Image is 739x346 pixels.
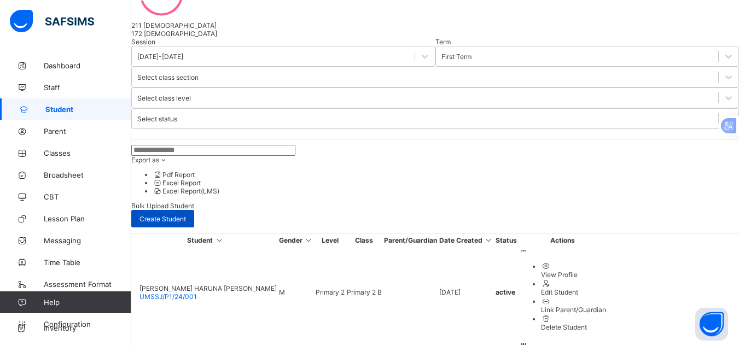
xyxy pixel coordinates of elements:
span: Term [435,38,451,46]
th: Parent/Guardian [383,236,438,245]
div: Select class section [137,73,199,81]
div: [DATE]-[DATE] [137,52,183,61]
span: Broadsheet [44,171,131,179]
span: [PERSON_NAME] HARUNA [PERSON_NAME] [139,284,277,292]
li: dropdown-list-item-null-0 [153,171,739,179]
td: [DATE] [439,246,494,338]
th: Student [133,236,277,245]
th: Class [346,236,382,245]
i: Sort in Ascending Order [214,236,224,244]
div: First Term [441,52,472,61]
li: dropdown-list-item-null-1 [153,179,739,187]
th: Status [495,236,517,245]
th: Date Created [439,236,494,245]
div: Edit Student [541,288,606,296]
span: Help [44,298,131,307]
div: Link Parent/Guardian [541,306,606,314]
span: Assessment Format [44,280,131,289]
span: Parent [44,127,131,136]
td: Primary 2 [315,246,345,338]
td: M [278,246,314,338]
span: Time Table [44,258,131,267]
span: Configuration [44,320,131,329]
span: Bulk Upload Student [131,202,194,210]
span: UMSSJ/P1/24/001 [139,292,197,301]
div: View Profile [541,271,606,279]
div: Delete Student [541,323,606,331]
li: dropdown-list-item-null-2 [153,187,739,195]
span: [DEMOGRAPHIC_DATA] [144,30,217,38]
img: safsims [10,10,94,33]
span: Create Student [139,215,186,223]
i: Sort in Ascending Order [304,236,313,244]
div: Select class level [137,94,191,102]
span: 211 [131,21,142,30]
span: Student [45,105,131,114]
span: active [496,288,515,296]
span: Dashboard [44,61,131,70]
span: CBT [44,192,131,201]
th: Actions [519,236,607,245]
span: Session [131,38,155,46]
span: Export as [131,156,159,164]
div: Select status [137,115,177,123]
th: Gender [278,236,314,245]
span: Lesson Plan [44,214,131,223]
span: Classes [44,149,131,157]
th: Level [315,236,345,245]
button: Open asap [695,308,728,341]
span: 172 [131,30,142,38]
span: [DEMOGRAPHIC_DATA] [143,21,217,30]
i: Sort in Ascending Order [484,236,493,244]
span: Messaging [44,236,131,245]
span: Staff [44,83,131,92]
td: Primary 2 B [346,246,382,338]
